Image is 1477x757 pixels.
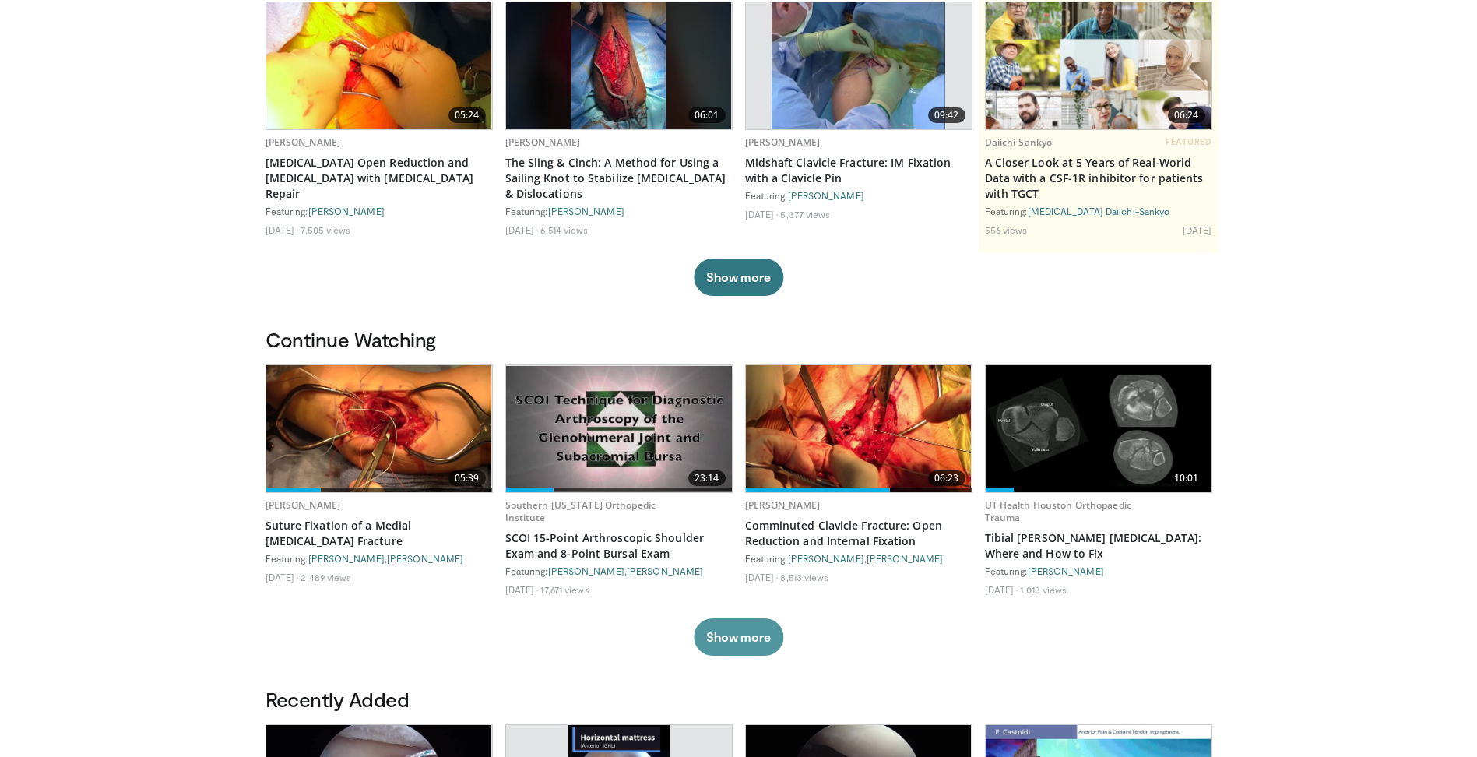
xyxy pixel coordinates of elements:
[780,208,830,220] li: 5,377 views
[1028,565,1104,576] a: [PERSON_NAME]
[745,518,972,549] a: Comminuted Clavicle Fracture: Open Reduction and Internal Fixation
[266,552,493,565] div: Featuring: ,
[1183,224,1212,236] li: [DATE]
[505,205,733,217] div: Featuring:
[986,2,1211,129] img: 93c22cae-14d1-47f0-9e4a-a244e824b022.png.620x360_q85_upscale.jpg
[867,553,943,564] a: [PERSON_NAME]
[985,205,1212,217] div: Featuring:
[505,136,581,149] a: [PERSON_NAME]
[986,2,1211,129] a: 06:24
[266,365,492,492] a: 05:39
[694,259,783,296] button: Show more
[266,365,492,492] img: 66ba8aa4-6a6b-4ee8-bf9d-5265c1bc7379.620x360_q85_upscale.jpg
[505,155,733,202] a: The Sling & Cinch: A Method for Using a Sailing Knot to Stabilize [MEDICAL_DATA] & Dislocations
[266,2,492,129] a: 05:24
[745,498,821,512] a: [PERSON_NAME]
[505,530,733,562] a: SCOI 15-Point Arthroscopic Shoulder Exam and 8-Point Bursal Exam
[986,365,1211,492] img: 1ad2e8ef-b6b7-4b25-9820-1a5059a8bccd.620x360_q85_upscale.jpg
[266,687,1212,712] h3: Recently Added
[266,155,493,202] a: [MEDICAL_DATA] Open Reduction and [MEDICAL_DATA] with [MEDICAL_DATA] Repair
[986,365,1211,492] a: 10:01
[745,155,972,186] a: Midshaft Clavicle Fracture: IM Fixation with a Clavicle Pin
[308,553,385,564] a: [PERSON_NAME]
[1166,136,1211,147] span: FEATURED
[505,583,539,596] li: [DATE]
[266,571,299,583] li: [DATE]
[985,583,1018,596] li: [DATE]
[540,224,588,236] li: 6,514 views
[308,206,385,217] a: [PERSON_NAME]
[985,224,1028,236] li: 556 views
[505,565,733,577] div: Featuring: ,
[540,583,589,596] li: 17,671 views
[505,498,656,524] a: Southern [US_STATE] Orthopedic Institute
[772,2,944,129] img: ecf5fae5-b7d9-4222-9996-fcff43eab613.620x360_q85_upscale.jpg
[788,190,864,201] a: [PERSON_NAME]
[387,553,463,564] a: [PERSON_NAME]
[688,470,726,486] span: 23:14
[506,2,732,129] a: 06:01
[448,107,486,123] span: 05:24
[506,366,732,491] img: 3Gduepif0T1UGY8H4xMDoxOjByO_JhYE.620x360_q85_upscale.jpg
[985,530,1212,562] a: Tibial [PERSON_NAME] [MEDICAL_DATA]: Where and How to Fix
[985,136,1053,149] a: Daiichi-Sankyo
[694,618,783,656] button: Show more
[780,571,828,583] li: 8,513 views
[266,2,492,129] img: d03f9492-8e94-45ae-897b-284f95b476c7.620x360_q85_upscale.jpg
[745,571,779,583] li: [DATE]
[266,498,341,512] a: [PERSON_NAME]
[266,224,299,236] li: [DATE]
[548,206,624,217] a: [PERSON_NAME]
[266,136,341,149] a: [PERSON_NAME]
[506,365,732,492] a: 23:14
[505,224,539,236] li: [DATE]
[985,565,1212,577] div: Featuring:
[985,155,1212,202] a: A Closer Look at 5 Years of Real-World Data with a CSF-1R inhibitor for patients with TGCT
[301,224,350,236] li: 7,505 views
[1168,107,1205,123] span: 06:24
[928,470,965,486] span: 06:23
[746,365,972,492] img: c2742957-4508-4364-b8c1-677a2c49b671.620x360_q85_upscale.jpg
[506,2,732,129] img: 7469cecb-783c-4225-a461-0115b718ad32.620x360_q85_upscale.jpg
[627,565,703,576] a: [PERSON_NAME]
[266,327,1212,352] h3: Continue Watching
[928,107,965,123] span: 09:42
[746,2,972,129] a: 09:42
[985,498,1131,524] a: UT Health Houston Orthopaedic Trauma
[1028,206,1170,217] a: [MEDICAL_DATA] Daiichi-Sankyo
[745,552,972,565] div: Featuring: ,
[1168,470,1205,486] span: 10:01
[688,107,726,123] span: 06:01
[745,136,821,149] a: [PERSON_NAME]
[266,518,493,549] a: Suture Fixation of a Medial [MEDICAL_DATA] Fracture
[448,470,486,486] span: 05:39
[548,565,624,576] a: [PERSON_NAME]
[746,365,972,492] a: 06:23
[745,208,779,220] li: [DATE]
[1020,583,1067,596] li: 1,013 views
[745,189,972,202] div: Featuring:
[266,205,493,217] div: Featuring:
[301,571,351,583] li: 2,489 views
[788,553,864,564] a: [PERSON_NAME]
